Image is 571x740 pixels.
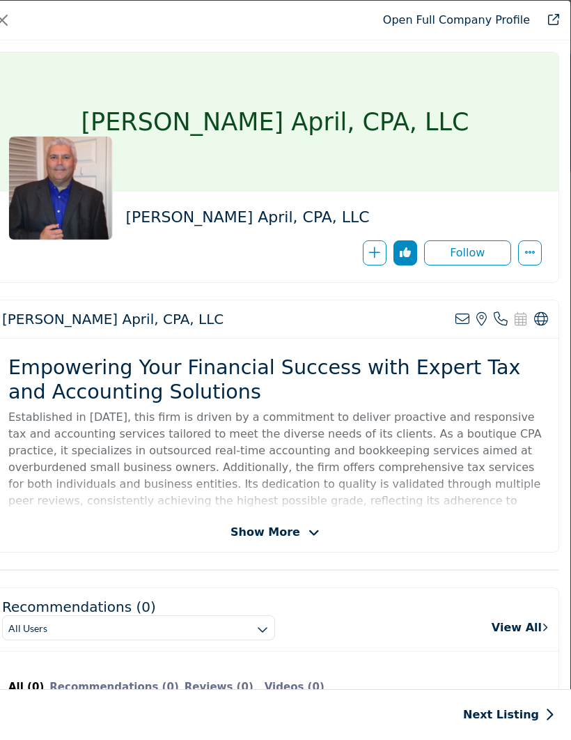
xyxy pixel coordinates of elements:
[363,240,386,265] button: Redirect to login page
[2,615,275,640] button: All Users
[424,240,511,265] button: Redirect to login
[49,681,179,693] b: Recommendations (0)
[537,12,559,29] a: Redirect to francis-j-april-cpa-llc
[8,355,542,403] h2: Empowering Your Financial Success with Expert Tax and Accounting Solutions
[8,622,47,635] h3: All Users
[2,599,156,615] h2: Recommendations (0)
[8,136,113,240] img: francis-j-april-cpa-llc logo
[492,619,548,636] a: View All
[518,240,542,265] button: More Options
[230,524,300,541] span: Show More
[126,208,509,226] h2: [PERSON_NAME] April, CPA, LLC
[185,681,253,693] b: Reviews (0)
[393,240,417,265] button: Redirect to login page
[8,681,44,693] b: All (0)
[463,707,554,723] a: Next Listing
[383,13,530,26] a: Redirect to francis-j-april-cpa-llc
[81,52,469,192] h1: [PERSON_NAME] April, CPA, LLC
[265,681,324,693] b: Videos (0)
[2,311,224,327] h2: Francis J. April, CPA, LLC
[8,409,542,526] p: Established in [DATE], this firm is driven by a commitment to deliver proactive and responsive ta...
